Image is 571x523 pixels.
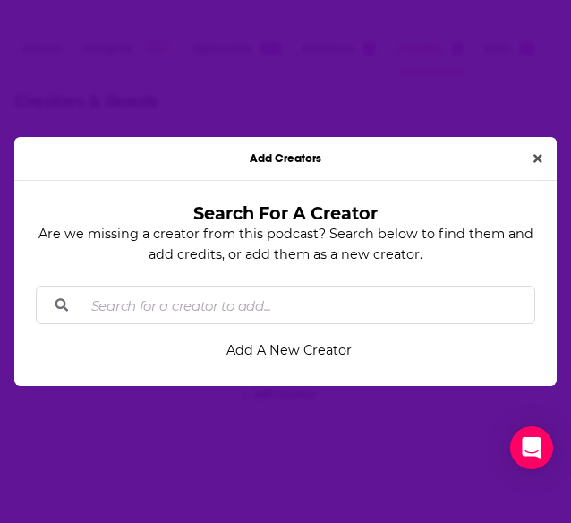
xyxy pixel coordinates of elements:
[36,224,535,264] p: Are we missing a creator from this podcast? Search below to find them and add credits, or add the...
[526,149,550,169] button: Close
[64,202,507,224] h3: Search For A Creator
[36,286,535,324] div: Search by entity type
[14,137,557,181] div: Add Creators
[43,335,535,364] a: Add A New Creator
[510,426,553,469] div: Open Intercom Messenger
[84,285,520,325] input: Search for a creator to add...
